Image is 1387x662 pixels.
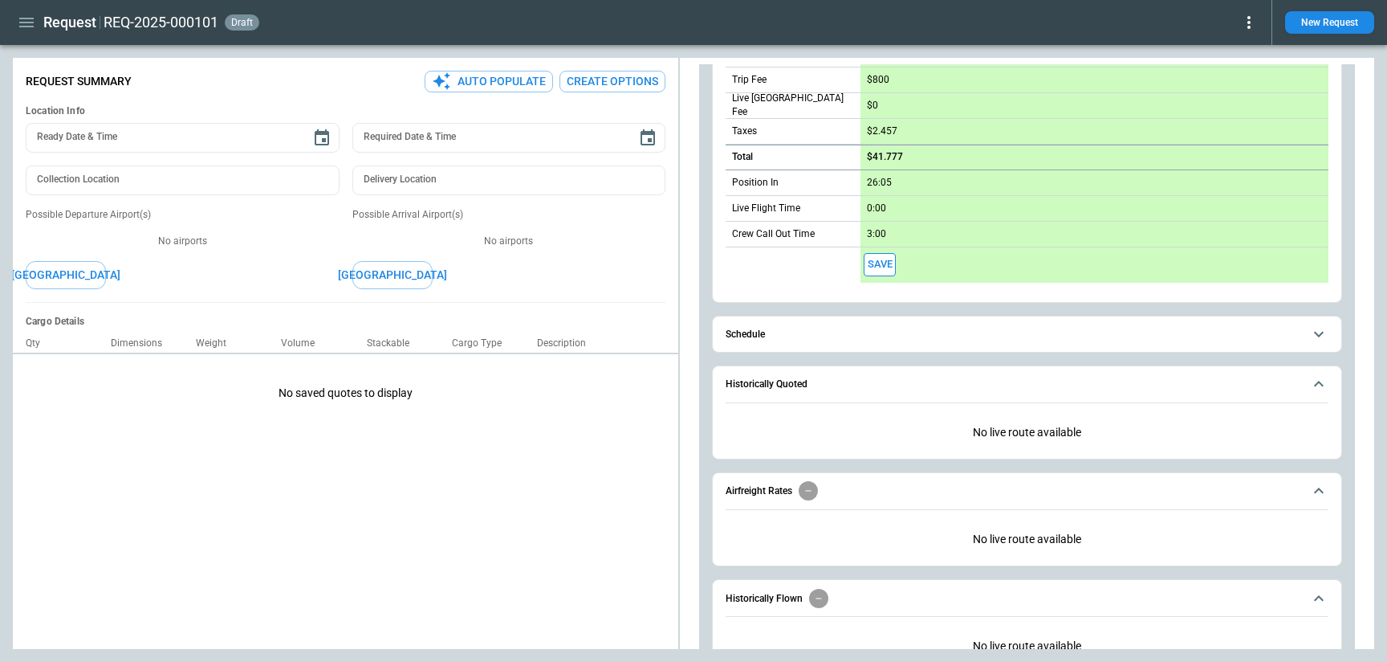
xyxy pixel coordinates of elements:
h6: Cargo Details [26,316,665,328]
div: Historically Quoted [726,413,1328,452]
p: $41.777 [867,151,903,163]
p: Volume [281,337,327,349]
p: 3:00 [867,228,886,240]
p: Stackable [367,337,422,349]
h6: Airfreight Rates [726,486,792,496]
p: 26:05 [867,177,892,189]
button: Historically Flown [726,580,1328,617]
p: Description [537,337,599,349]
p: Crew Call Out Time [732,227,815,241]
button: Schedule [726,317,1328,353]
p: No airports [352,235,666,248]
h1: Request [43,13,96,32]
button: Choose date [306,122,338,154]
p: Trip Fee [732,73,767,87]
button: Save [864,253,896,276]
h6: Historically Quoted [726,379,807,390]
p: $2.457 [867,125,897,137]
p: Weight [196,337,239,349]
button: [GEOGRAPHIC_DATA] [352,261,433,289]
p: Dimensions [111,337,175,349]
p: Possible Departure Airport(s) [26,208,340,222]
p: No saved quotes to display [13,361,678,426]
button: Historically Quoted [726,366,1328,403]
p: Live Flight Time [732,202,800,215]
button: Airfreight Rates [726,473,1328,510]
p: Taxes [732,125,757,138]
p: Qty [26,337,53,349]
div: Airfreight Rates [726,520,1328,559]
p: No live route available [726,413,1328,452]
p: $800 [867,74,889,86]
button: [GEOGRAPHIC_DATA] [26,261,106,289]
p: 0:00 [867,202,886,215]
h6: Schedule [726,329,765,340]
h6: Total [732,152,753,162]
p: No airports [26,235,340,248]
p: Possible Arrival Airport(s) [352,208,666,222]
span: Save this aircraft quote and copy details to clipboard [864,253,896,276]
p: Position In [732,176,779,190]
button: Create Options [559,71,665,92]
button: New Request [1285,11,1374,34]
p: Live [GEOGRAPHIC_DATA] Fee [732,92,860,119]
p: Cargo Type [452,337,515,349]
h2: REQ-2025-000101 [104,13,218,32]
span: draft [228,17,256,28]
h6: Historically Flown [726,594,803,604]
p: $0 [867,100,878,112]
h6: Location Info [26,105,665,117]
p: Request Summary [26,75,132,88]
p: No live route available [726,520,1328,559]
button: Choose date [632,122,664,154]
button: Auto Populate [425,71,553,92]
